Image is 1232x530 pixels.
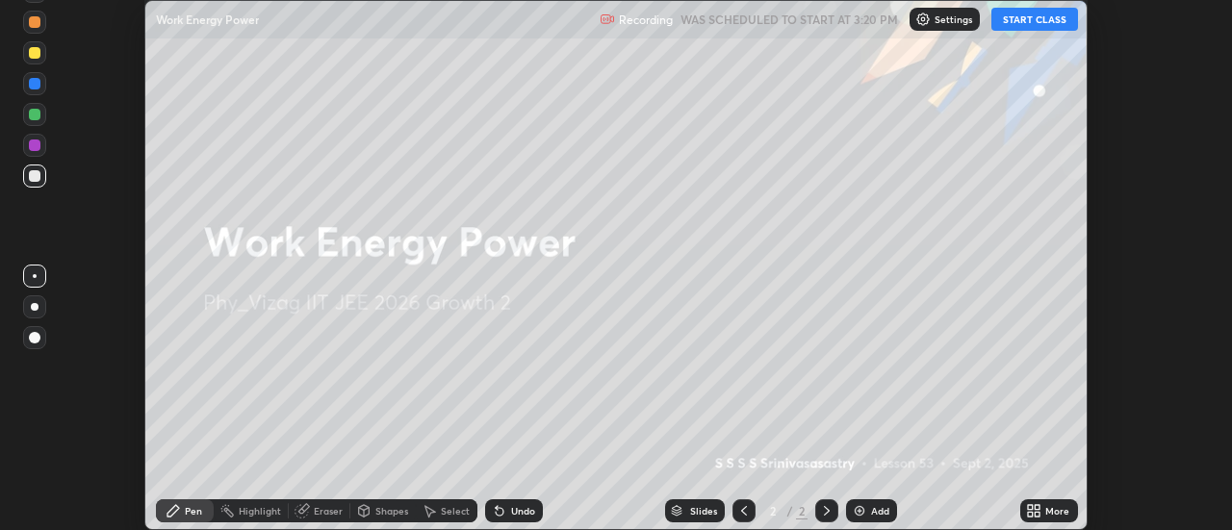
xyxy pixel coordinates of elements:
div: More [1045,506,1069,516]
div: / [786,505,792,517]
button: START CLASS [991,8,1078,31]
div: 2 [796,502,808,519]
h5: WAS SCHEDULED TO START AT 3:20 PM [680,11,898,28]
img: recording.375f2c34.svg [600,12,615,27]
div: Eraser [314,506,343,516]
p: Settings [935,14,972,24]
div: 2 [763,505,783,517]
div: Undo [511,506,535,516]
div: Add [871,506,889,516]
div: Select [441,506,470,516]
div: Shapes [375,506,408,516]
p: Recording [619,13,673,27]
img: class-settings-icons [915,12,931,27]
p: Work Energy Power [156,12,259,27]
div: Slides [690,506,717,516]
div: Highlight [239,506,281,516]
div: Pen [185,506,202,516]
img: add-slide-button [852,503,867,518]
